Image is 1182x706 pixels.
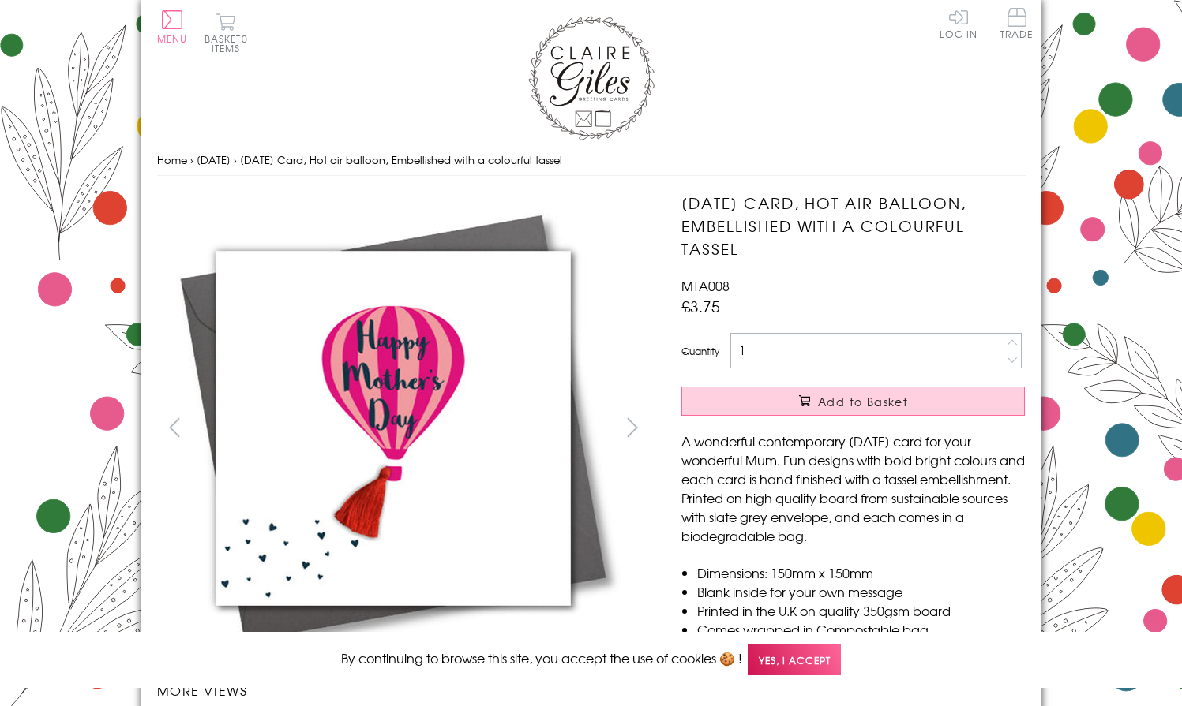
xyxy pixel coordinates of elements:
[697,582,1025,601] li: Blank inside for your own message
[234,152,237,167] span: ›
[212,32,248,55] span: 0 items
[190,152,193,167] span: ›
[681,276,730,295] span: MTA008
[818,394,908,409] span: Add to Basket
[157,32,188,46] span: Menu
[681,431,1025,545] p: A wonderful contemporary [DATE] card for your wonderful Mum. Fun designs with bold bright colours...
[650,192,1124,665] img: Mother's Day Card, Hot air balloon, Embellished with a colourful tassel
[614,409,650,445] button: next
[240,152,562,167] span: [DATE] Card, Hot air balloon, Embellished with a colourful tassel
[1000,8,1034,42] a: Trade
[157,409,193,445] button: prev
[748,644,841,675] span: Yes, I accept
[681,295,720,317] span: £3.75
[697,620,1025,639] li: Comes wrapped in Compostable bag
[197,152,231,167] a: [DATE]
[1000,8,1034,39] span: Trade
[697,601,1025,620] li: Printed in the U.K on quality 350gsm board
[681,344,719,358] label: Quantity
[157,152,187,167] a: Home
[940,8,977,39] a: Log In
[681,192,1025,260] h1: [DATE] Card, Hot air balloon, Embellished with a colourful tassel
[681,387,1025,416] button: Add to Basket
[157,10,188,43] button: Menu
[697,563,1025,582] li: Dimensions: 150mm x 150mm
[528,16,655,140] img: Claire Giles Greetings Cards
[205,13,248,53] button: Basket0 items
[156,192,630,665] img: Mother's Day Card, Hot air balloon, Embellished with a colourful tassel
[157,144,1026,177] nav: breadcrumbs
[157,681,651,700] h3: More views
